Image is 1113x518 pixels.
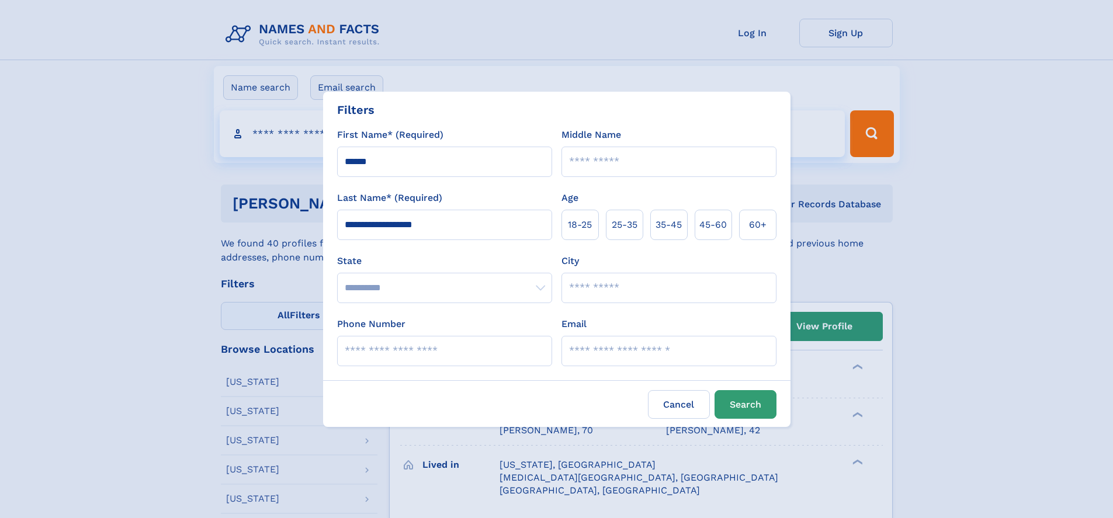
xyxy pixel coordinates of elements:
[561,254,579,268] label: City
[699,218,727,232] span: 45‑60
[656,218,682,232] span: 35‑45
[561,191,578,205] label: Age
[715,390,776,419] button: Search
[568,218,592,232] span: 18‑25
[337,101,375,119] div: Filters
[337,254,552,268] label: State
[749,218,767,232] span: 60+
[337,191,442,205] label: Last Name* (Required)
[648,390,710,419] label: Cancel
[337,128,443,142] label: First Name* (Required)
[612,218,637,232] span: 25‑35
[561,128,621,142] label: Middle Name
[561,317,587,331] label: Email
[337,317,405,331] label: Phone Number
